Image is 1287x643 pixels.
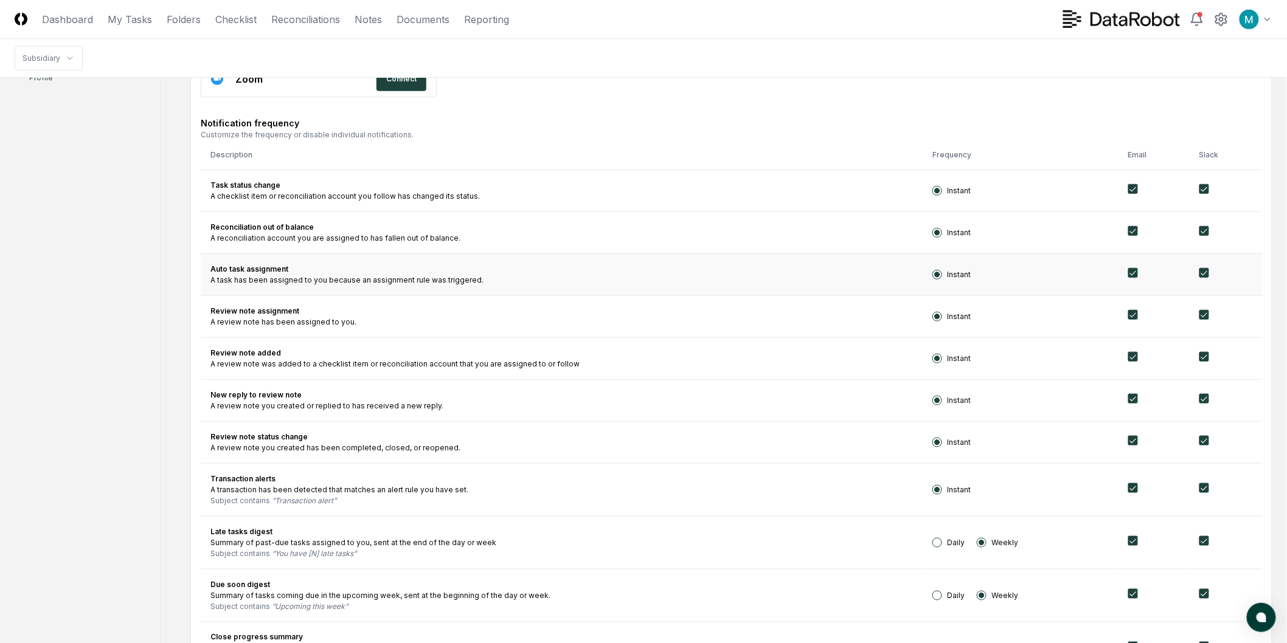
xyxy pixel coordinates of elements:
div: Late tasks digest [210,526,913,537]
div: New reply to review note [210,390,913,401]
div: Transaction alerts [210,473,913,484]
th: Slack [1190,140,1262,170]
div: Task status change [210,180,913,191]
th: Frequency [923,140,1118,170]
div: A review note you created or replied to has received a new reply. [210,401,913,411]
div: A reconciliation account you are assigned to has fallen out of balance. [210,233,913,244]
label: Instant [947,486,971,493]
div: Subject contains [210,548,913,559]
div: Auto task assignment [210,264,913,275]
label: Instant [947,229,971,236]
div: Review note assignment [210,306,913,317]
div: A review note has been assigned to you. [210,317,913,328]
a: Notes [355,12,382,27]
div: Review note status change [210,432,913,442]
div: Due soon digest [210,579,913,590]
a: Profile [24,67,131,88]
th: Description [201,140,923,170]
a: Reconciliations [271,12,340,27]
label: Instant [947,271,971,278]
div: Summary of tasks coming due in the upcoming week, sent at the beginning of the day or week. [210,590,913,601]
img: ACg8ocIk6UVBSJ1Mh_wKybhGNOx8YD4zQOa2rDZHjRd5UfivBFfoWA=s96-c [1240,10,1259,29]
div: Close progress summary [210,632,913,643]
div: Reconciliation out of balance [210,222,913,233]
div: A review note you created has been completed, closed, or reopened. [210,442,913,453]
label: Instant [947,439,971,446]
img: DataRobot logo [1063,10,1180,28]
button: atlas-launcher [1247,603,1276,632]
label: Daily [947,539,965,546]
div: Zoom [235,72,263,86]
q: You have [N] late tasks [272,549,356,558]
div: Summary of past-due tasks assigned to you, sent at the end of the day or week [210,537,913,548]
div: Customize the frequency or disable individual notifications. [201,129,1262,140]
label: Instant [947,313,971,320]
div: Subject contains [210,601,913,612]
a: My Tasks [108,12,152,27]
label: Instant [947,397,971,404]
label: Instant [947,355,971,362]
a: Dashboard [42,12,93,27]
p: Notification frequency [201,117,1262,129]
div: A review note was added to a checklist item or reconciliation account that you are assigned to or... [210,359,913,370]
q: Upcoming this week [272,602,348,611]
label: Instant [947,187,971,194]
img: Logo [15,13,27,26]
div: Subject contains [210,495,913,506]
a: Reporting [464,12,509,27]
div: Review note added [210,348,913,359]
label: Daily [947,592,965,599]
div: Subsidiary [23,53,60,64]
th: Email [1119,140,1190,170]
label: Weekly [991,539,1018,546]
a: Connect [376,67,426,91]
div: A checklist item or reconciliation account you follow has changed its status. [210,191,913,202]
q: Transaction alert [272,496,336,505]
a: Checklist [215,12,257,27]
nav: breadcrumb [15,46,83,70]
a: Documents [397,12,449,27]
div: A transaction has been detected that matches an alert rule you have set. [210,484,913,495]
div: A task has been assigned to you because an assignment rule was triggered. [210,275,913,286]
label: Weekly [991,592,1018,599]
a: Folders [167,12,201,27]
